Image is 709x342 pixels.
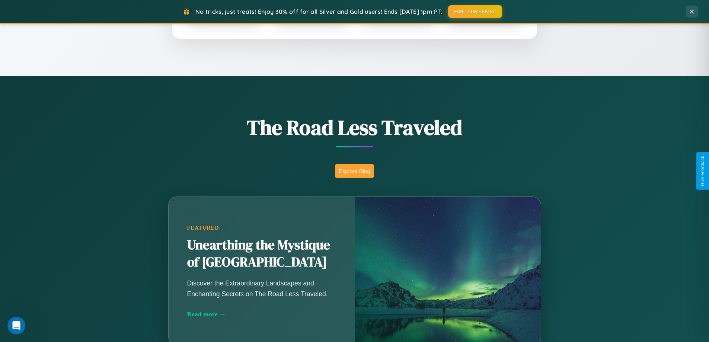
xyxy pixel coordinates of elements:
iframe: Intercom live chat [7,317,25,335]
button: HALLOWEEN30 [448,5,502,18]
h1: The Road Less Traveled [131,113,578,142]
div: Give Feedback [700,156,705,186]
div: Featured [187,225,336,231]
button: Explore Blog [335,164,374,178]
p: Discover the Extraordinary Landscapes and Enchanting Secrets on The Road Less Traveled. [187,278,336,299]
span: No tricks, just treats! Enjoy 30% off for all Silver and Gold users! Ends [DATE] 1pm PT. [195,8,443,15]
div: Read more → [187,310,336,318]
h2: Unearthing the Mystique of [GEOGRAPHIC_DATA] [187,237,336,271]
